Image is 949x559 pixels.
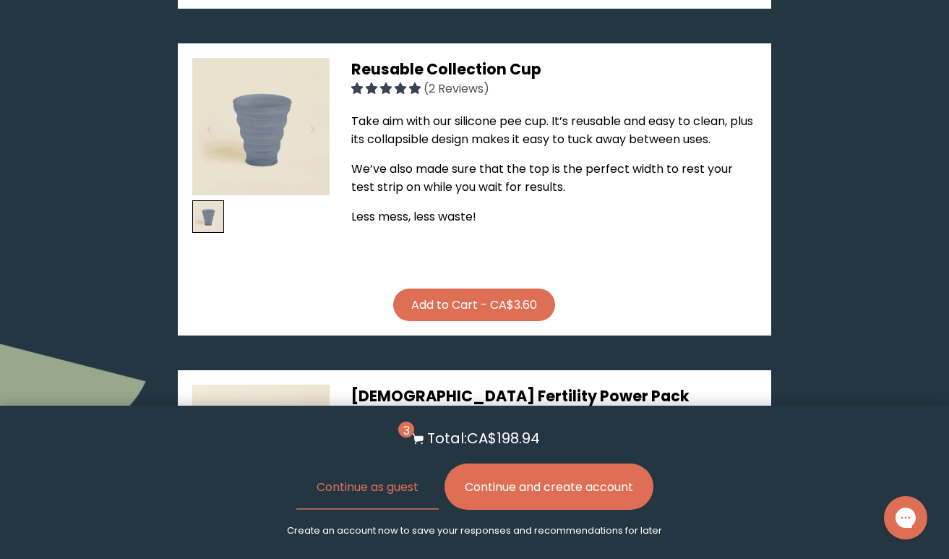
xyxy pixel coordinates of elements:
p: Take aim with our silicone pee cup. It’s reusable and easy to clean, plus its collapsible design ... [351,112,757,148]
button: Continue and create account [445,464,653,510]
button: Add to Cart - CA$3.60 [393,289,555,321]
span: (2 Reviews) [424,80,489,97]
p: Total: CA$198.94 [427,427,540,449]
button: Continue as guest [296,464,439,510]
p: Create an account now to save your responses and recommendations for later [287,524,662,537]
span: 5.00 stars [351,80,424,97]
p: We’ve also made sure that the top is the perfect width to rest your test strip on while you wait ... [351,160,757,196]
span: 3 [398,422,414,438]
span: Reusable Collection Cup [351,59,541,80]
img: thumbnail image [192,200,225,233]
span: [DEMOGRAPHIC_DATA] Fertility Power Pack [351,385,690,406]
img: thumbnail image [192,58,330,195]
iframe: Gorgias live chat messenger [877,491,935,545]
img: thumbnail image [192,385,330,522]
p: Less mess, less waste! [351,208,757,226]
